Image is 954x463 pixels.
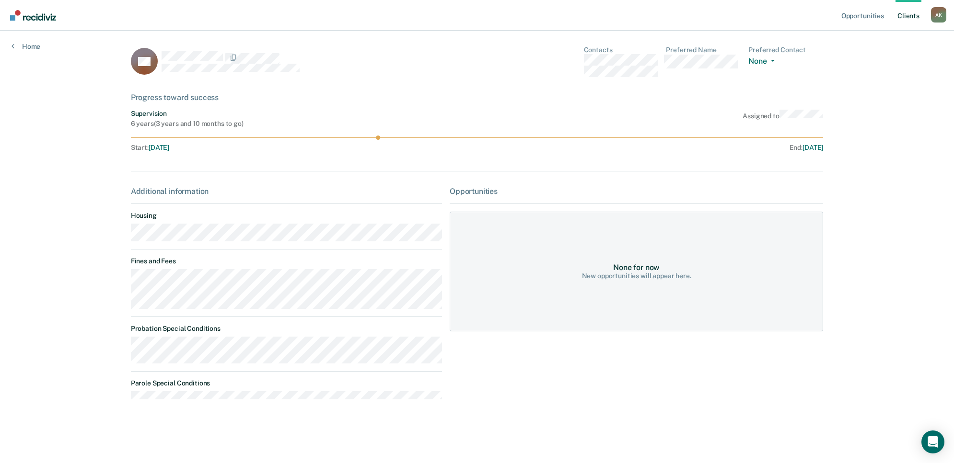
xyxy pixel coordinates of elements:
[149,144,169,151] span: [DATE]
[582,272,691,280] div: New opportunities will appear here.
[931,7,946,23] button: Profile dropdown button
[931,7,946,23] div: A K
[613,263,660,272] div: None for now
[12,42,40,51] a: Home
[131,212,442,220] dt: Housing
[450,187,823,196] div: Opportunities
[131,379,442,387] dt: Parole Special Conditions
[131,325,442,333] dt: Probation Special Conditions
[666,46,741,54] dt: Preferred Name
[743,110,823,128] div: Assigned to
[131,144,477,152] div: Start :
[131,187,442,196] div: Additional information
[803,144,823,151] span: [DATE]
[921,430,944,453] div: Open Intercom Messenger
[748,46,823,54] dt: Preferred Contact
[481,144,823,152] div: End :
[584,46,659,54] dt: Contacts
[10,10,56,21] img: Recidiviz
[131,93,824,102] div: Progress toward success
[131,257,442,265] dt: Fines and Fees
[131,120,244,128] div: 6 years ( 3 years and 10 months to go )
[748,56,778,68] button: None
[131,110,244,118] div: Supervision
